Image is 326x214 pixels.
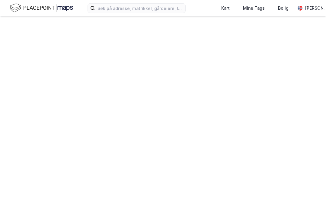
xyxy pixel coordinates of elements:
iframe: Chat Widget [296,185,326,214]
div: Bolig [278,5,289,12]
input: Søk på adresse, matrikkel, gårdeiere, leietakere eller personer [95,4,185,13]
div: Mine Tags [243,5,265,12]
div: Kart [221,5,230,12]
div: Kontrollprogram for chat [296,185,326,214]
img: logo.f888ab2527a4732fd821a326f86c7f29.svg [10,3,73,13]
